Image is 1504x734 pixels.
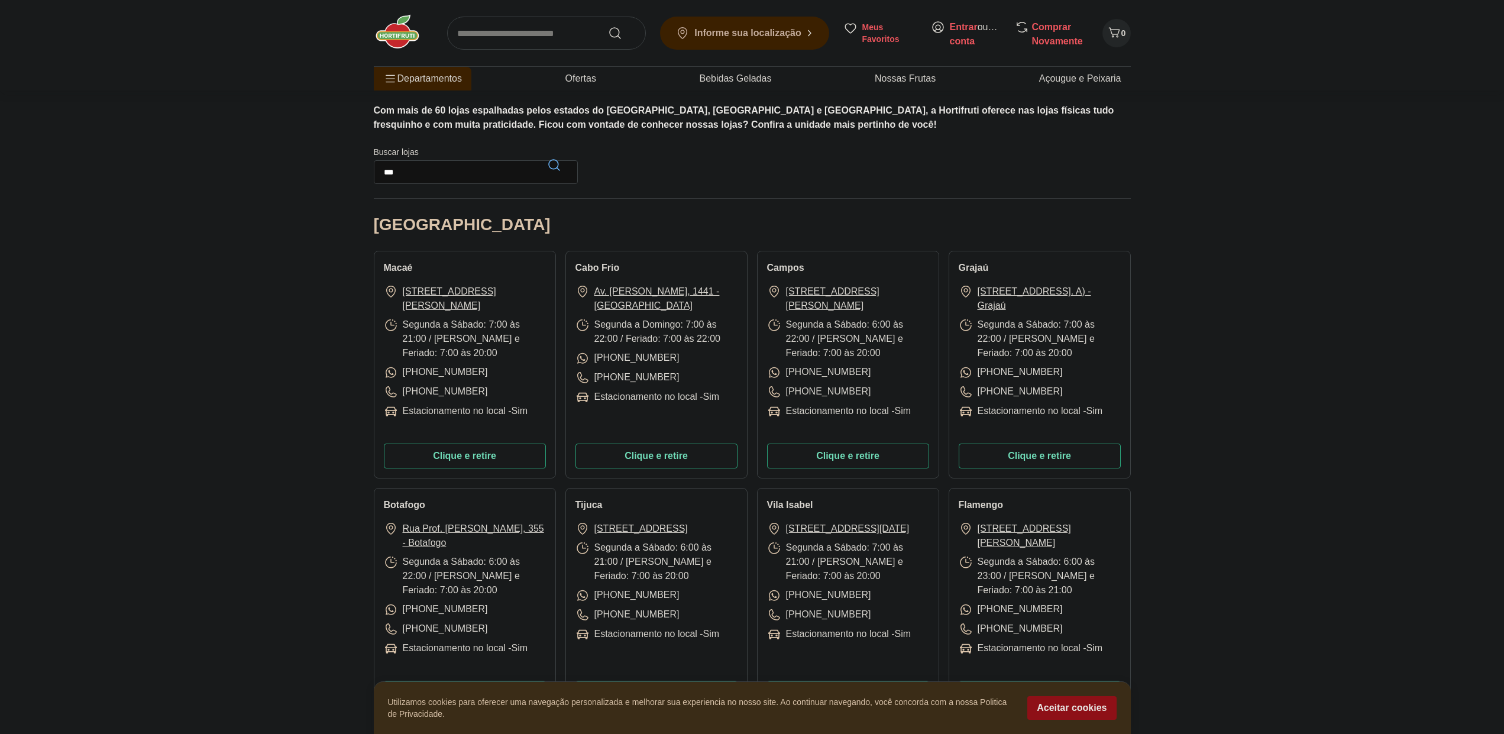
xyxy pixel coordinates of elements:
p: Com mais de 60 lojas espalhadas pelos estados do [GEOGRAPHIC_DATA], [GEOGRAPHIC_DATA] e [GEOGRAPH... [374,104,1131,132]
p: Segunda a Sábado: 6:00 às 22:00 / [PERSON_NAME] e Feriado: 7:00 às 20:00 [767,318,929,360]
p: Estacionamento no local - Sim [575,627,720,642]
h2: Tijuca [575,498,603,512]
p: [PHONE_NUMBER] [959,365,1063,380]
button: Clique e retire [384,444,546,468]
p: [PHONE_NUMBER] [575,588,680,603]
p: [PHONE_NUMBER] [767,365,871,380]
span: ou [950,20,1002,48]
p: [PHONE_NUMBER] [384,384,488,399]
button: Clique e retire [575,444,738,468]
p: Segunda a Sábado: 6:00 às 21:00 / [PERSON_NAME] e Feriado: 7:00 às 20:00 [575,541,738,583]
p: [PHONE_NUMBER] [767,607,871,622]
img: Hortifruti [374,14,433,50]
p: [PHONE_NUMBER] [959,384,1063,399]
a: Nossas Frutas [875,72,936,86]
input: Buscar lojasPesquisar [374,160,578,184]
p: Estacionamento no local - Sim [767,627,911,642]
h2: Flamengo [959,498,1004,512]
a: Entrar [950,22,978,32]
p: Utilizamos cookies para oferecer uma navegação personalizada e melhorar sua experiencia no nosso ... [388,696,1014,720]
p: Estacionamento no local - Sim [959,404,1103,419]
span: Meus Favoritos [862,21,917,45]
a: Ofertas [565,72,596,86]
h2: Vila Isabel [767,498,813,512]
span: Departamentos [383,64,462,93]
a: [STREET_ADDRESS]. A) - Grajaú [978,284,1121,313]
label: Buscar lojas [374,146,578,184]
a: [STREET_ADDRESS][PERSON_NAME] [978,522,1121,550]
h2: Grajaú [959,261,989,275]
a: Açougue e Peixaria [1039,72,1121,86]
p: Segunda a Sábado: 7:00 às 22:00 / [PERSON_NAME] e Feriado: 7:00 às 20:00 [959,318,1121,360]
p: Estacionamento no local - Sim [575,390,720,405]
button: Menu [383,64,397,93]
a: Meus Favoritos [843,21,917,45]
a: [STREET_ADDRESS][PERSON_NAME] [786,284,929,313]
p: Segunda a Sábado: 6:00 às 23:00 / [PERSON_NAME] e Feriado: 7:00 às 21:00 [959,555,1121,597]
a: [STREET_ADDRESS][PERSON_NAME] [403,284,546,313]
p: [PHONE_NUMBER] [384,602,488,617]
b: Informe sua localização [694,28,801,38]
button: Aceitar cookies [1027,696,1116,720]
a: Rua Prof. [PERSON_NAME], 355 - Botafogo [403,522,546,550]
p: [PHONE_NUMBER] [384,365,488,380]
p: [PHONE_NUMBER] [959,602,1063,617]
h2: Campos [767,261,804,275]
p: Estacionamento no local - Sim [384,641,528,656]
input: search [447,17,646,50]
p: Segunda a Sábado: 7:00 às 21:00 / [PERSON_NAME] e Feriado: 7:00 às 20:00 [767,541,929,583]
button: Carrinho [1102,19,1131,47]
p: Segunda a Sábado: 6:00 às 22:00 / [PERSON_NAME] e Feriado: 7:00 às 20:00 [384,555,546,597]
a: [STREET_ADDRESS][DATE] [786,522,910,536]
a: Av. [PERSON_NAME], 1441 - [GEOGRAPHIC_DATA] [594,284,738,313]
p: [PHONE_NUMBER] [575,607,680,622]
p: [PHONE_NUMBER] [767,384,871,399]
p: [PHONE_NUMBER] [575,370,680,385]
a: Comprar Novamente [1032,22,1083,46]
button: Clique e retire [767,444,929,468]
p: [PHONE_NUMBER] [384,622,488,636]
p: Estacionamento no local - Sim [959,641,1103,656]
p: Estacionamento no local - Sim [384,404,528,419]
button: Informe sua localização [660,17,829,50]
button: Clique e retire [959,444,1121,468]
p: [PHONE_NUMBER] [959,622,1063,636]
p: [PHONE_NUMBER] [767,588,871,603]
a: [STREET_ADDRESS] [594,522,688,536]
button: Pesquisar [540,151,568,179]
p: Segunda a Domingo: 7:00 às 22:00 / Feriado: 7:00 às 22:00 [575,318,738,346]
a: Bebidas Geladas [700,72,772,86]
p: [PHONE_NUMBER] [575,351,680,366]
button: Submit Search [608,26,636,40]
h2: [GEOGRAPHIC_DATA] [374,213,551,237]
p: Estacionamento no local - Sim [767,404,911,419]
h2: Botafogo [384,498,425,512]
h2: Macaé [384,261,413,275]
h2: Cabo Frio [575,261,620,275]
span: 0 [1121,28,1126,38]
p: Segunda a Sábado: 7:00 às 21:00 / [PERSON_NAME] e Feriado: 7:00 às 20:00 [384,318,546,360]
